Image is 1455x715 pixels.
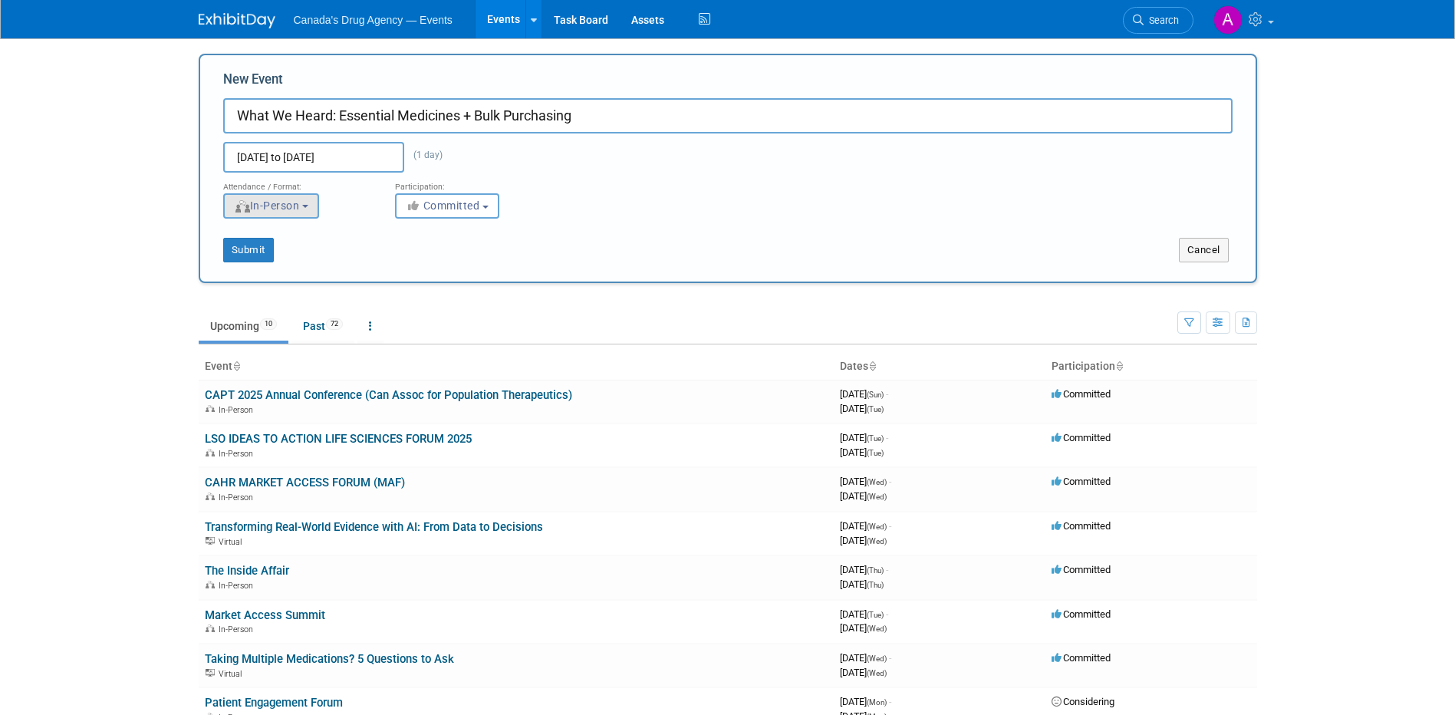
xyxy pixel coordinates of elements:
span: (Tue) [867,405,884,414]
a: Search [1123,7,1193,34]
span: Committed [1052,388,1111,400]
span: In-Person [219,449,258,459]
span: In-Person [219,493,258,502]
th: Participation [1045,354,1257,380]
img: Virtual Event [206,669,215,677]
span: (Wed) [867,669,887,677]
span: (Tue) [867,449,884,457]
button: In-Person [223,193,319,219]
span: (Wed) [867,478,887,486]
span: Committed [1052,564,1111,575]
a: Market Access Summit [205,608,325,622]
span: [DATE] [840,476,891,487]
span: [DATE] [840,388,888,400]
span: Search [1144,15,1179,26]
span: (Thu) [867,566,884,575]
span: 72 [326,318,343,330]
a: Patient Engagement Forum [205,696,343,710]
span: - [889,652,891,664]
input: Start Date - End Date [223,142,404,173]
span: (Tue) [867,611,884,619]
a: Sort by Event Name [232,360,240,372]
a: CAPT 2025 Annual Conference (Can Assoc for Population Therapeutics) [205,388,572,402]
span: [DATE] [840,403,884,414]
span: (Wed) [867,537,887,545]
span: [DATE] [840,667,887,678]
span: - [886,388,888,400]
span: Committed [1052,652,1111,664]
span: (Mon) [867,698,887,707]
span: [DATE] [840,564,888,575]
span: (Tue) [867,434,884,443]
span: Committed [1052,432,1111,443]
label: New Event [223,71,283,94]
span: - [889,696,891,707]
th: Dates [834,354,1045,380]
span: [DATE] [840,696,891,707]
img: In-Person Event [206,449,215,456]
span: (Wed) [867,624,887,633]
span: [DATE] [840,490,887,502]
span: [DATE] [840,432,888,443]
img: In-Person Event [206,405,215,413]
span: (Sun) [867,390,884,399]
span: [DATE] [840,652,891,664]
button: Committed [395,193,499,219]
span: [DATE] [840,578,884,590]
a: The Inside Affair [205,564,289,578]
a: Upcoming10 [199,311,288,341]
a: Past72 [291,311,354,341]
span: (Thu) [867,581,884,589]
span: Committed [406,199,480,212]
span: [DATE] [840,446,884,458]
span: [DATE] [840,535,887,546]
span: Considering [1052,696,1114,707]
img: In-Person Event [206,581,215,588]
span: 10 [260,318,277,330]
img: In-Person Event [206,493,215,500]
span: (Wed) [867,493,887,501]
span: - [886,608,888,620]
span: In-Person [219,624,258,634]
span: - [889,520,891,532]
span: Canada's Drug Agency — Events [294,14,453,26]
button: Submit [223,238,274,262]
span: Committed [1052,476,1111,487]
img: Virtual Event [206,537,215,545]
img: In-Person Event [206,624,215,632]
img: Andrea Tiwari [1213,5,1243,35]
span: [DATE] [840,520,891,532]
span: (Wed) [867,654,887,663]
span: (1 day) [404,150,443,160]
span: Committed [1052,520,1111,532]
span: In-Person [219,405,258,415]
span: - [889,476,891,487]
span: - [886,432,888,443]
input: Name of Trade Show / Conference [223,98,1233,133]
a: LSO IDEAS TO ACTION LIFE SCIENCES FORUM 2025 [205,432,472,446]
span: Virtual [219,537,246,547]
a: Transforming Real-World Evidence with AI: From Data to Decisions [205,520,543,534]
a: Sort by Start Date [868,360,876,372]
div: Participation: [395,173,544,193]
span: - [886,564,888,575]
a: Sort by Participation Type [1115,360,1123,372]
span: Virtual [219,669,246,679]
th: Event [199,354,834,380]
span: Committed [1052,608,1111,620]
a: Taking Multiple Medications? 5 Questions to Ask [205,652,454,666]
a: CAHR MARKET ACCESS FORUM (MAF) [205,476,405,489]
span: (Wed) [867,522,887,531]
span: [DATE] [840,622,887,634]
span: [DATE] [840,608,888,620]
button: Cancel [1179,238,1229,262]
span: In-Person [234,199,300,212]
img: ExhibitDay [199,13,275,28]
span: In-Person [219,581,258,591]
div: Attendance / Format: [223,173,372,193]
